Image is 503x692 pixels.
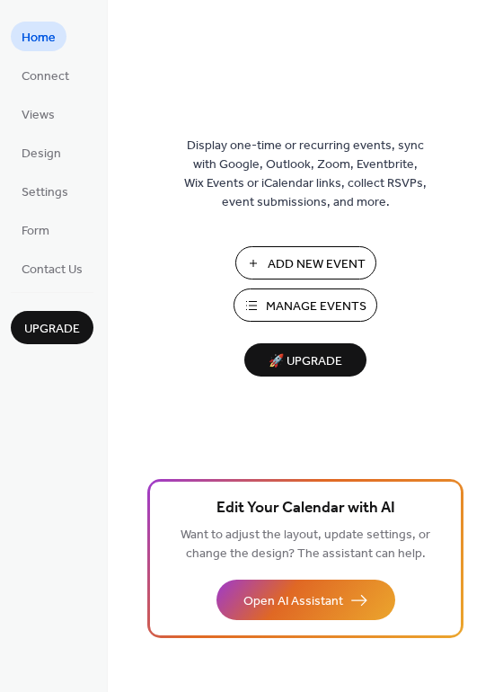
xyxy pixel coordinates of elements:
[11,99,66,129] a: Views
[11,253,93,283] a: Contact Us
[235,246,376,279] button: Add New Event
[11,60,80,90] a: Connect
[11,215,60,244] a: Form
[234,288,377,322] button: Manage Events
[266,297,366,316] span: Manage Events
[22,106,55,125] span: Views
[22,261,83,279] span: Contact Us
[243,592,343,611] span: Open AI Assistant
[11,138,72,167] a: Design
[22,183,68,202] span: Settings
[184,137,427,212] span: Display one-time or recurring events, sync with Google, Outlook, Zoom, Eventbrite, Wix Events or ...
[22,145,61,164] span: Design
[22,67,69,86] span: Connect
[268,255,366,274] span: Add New Event
[24,320,80,339] span: Upgrade
[244,343,366,377] button: 🚀 Upgrade
[255,350,356,374] span: 🚀 Upgrade
[22,29,56,48] span: Home
[216,496,395,521] span: Edit Your Calendar with AI
[11,311,93,344] button: Upgrade
[11,176,79,206] a: Settings
[22,222,49,241] span: Form
[11,22,66,51] a: Home
[216,580,395,620] button: Open AI Assistant
[181,523,430,566] span: Want to adjust the layout, update settings, or change the design? The assistant can help.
